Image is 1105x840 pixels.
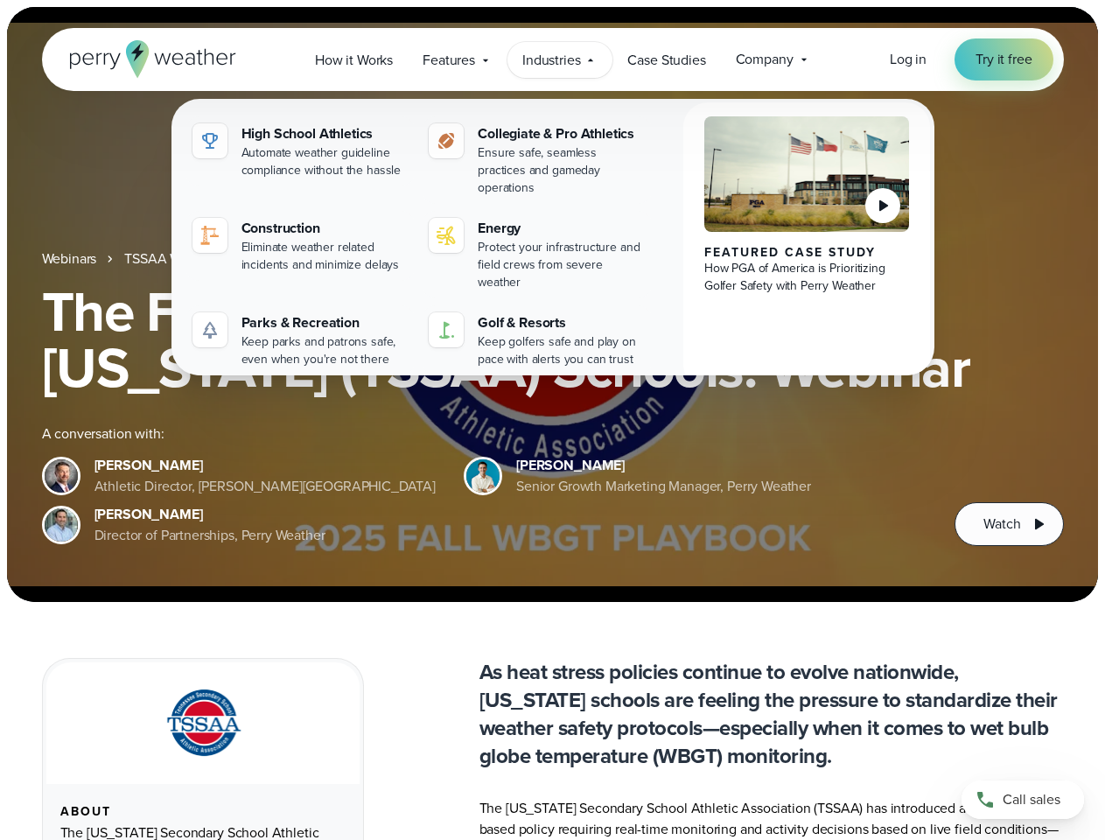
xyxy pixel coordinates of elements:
div: Golf & Resorts [478,312,645,333]
div: How PGA of America is Prioritizing Golfer Safety with Perry Weather [704,260,910,295]
a: Webinars [42,248,97,269]
div: Keep golfers safe and play on pace with alerts you can trust [478,333,645,368]
a: Try it free [955,38,1053,80]
div: Construction [241,218,409,239]
span: Company [736,49,794,70]
a: Collegiate & Pro Athletics Ensure safe, seamless practices and gameday operations [422,116,652,204]
a: High School Athletics Automate weather guideline compliance without the hassle [185,116,416,186]
div: About [60,805,346,819]
img: Spencer Patton, Perry Weather [466,459,500,493]
div: Keep parks and patrons safe, even when you're not there [241,333,409,368]
button: Watch [955,502,1063,546]
img: highschool-icon.svg [199,130,220,151]
span: Watch [983,514,1020,535]
a: PGA of America, Frisco Campus Featured Case Study How PGA of America is Prioritizing Golfer Safet... [683,102,931,389]
img: PGA of America, Frisco Campus [704,116,910,232]
a: construction perry weather Construction Eliminate weather related incidents and minimize delays [185,211,416,281]
div: Featured Case Study [704,246,910,260]
span: Try it free [976,49,1032,70]
h1: The Fall WBGT Playbook for [US_STATE] (TSSAA) Schools: Webinar [42,283,1064,395]
img: energy-icon@2x-1.svg [436,225,457,246]
a: Log in [890,49,927,70]
a: How it Works [300,42,408,78]
span: Industries [522,50,580,71]
div: Athletic Director, [PERSON_NAME][GEOGRAPHIC_DATA] [94,476,437,497]
div: Automate weather guideline compliance without the hassle [241,144,409,179]
div: Parks & Recreation [241,312,409,333]
div: Eliminate weather related incidents and minimize delays [241,239,409,274]
a: Parks & Recreation Keep parks and patrons safe, even when you're not there [185,305,416,375]
a: Energy Protect your infrastructure and field crews from severe weather [422,211,652,298]
nav: Breadcrumb [42,248,1064,269]
div: Energy [478,218,645,239]
div: A conversation with: [42,423,927,444]
span: Log in [890,49,927,69]
img: construction perry weather [199,225,220,246]
img: proathletics-icon@2x-1.svg [436,130,457,151]
span: Call sales [1003,789,1060,810]
a: Call sales [962,780,1084,819]
div: Ensure safe, seamless practices and gameday operations [478,144,645,197]
div: Protect your infrastructure and field crews from severe weather [478,239,645,291]
div: [PERSON_NAME] [516,455,811,476]
img: TSSAA-Tennessee-Secondary-School-Athletic-Association.svg [144,683,262,763]
span: How it Works [315,50,393,71]
img: golf-iconV2.svg [436,319,457,340]
img: Jeff Wood [45,508,78,542]
span: Case Studies [627,50,705,71]
a: TSSAA WBGT Fall Playbook [124,248,290,269]
div: Director of Partnerships, Perry Weather [94,525,325,546]
a: Case Studies [612,42,720,78]
p: As heat stress policies continue to evolve nationwide, [US_STATE] schools are feeling the pressur... [479,658,1064,770]
div: [PERSON_NAME] [94,455,437,476]
span: Features [423,50,475,71]
div: High School Athletics [241,123,409,144]
img: Brian Wyatt [45,459,78,493]
img: parks-icon-grey.svg [199,319,220,340]
div: [PERSON_NAME] [94,504,325,525]
div: Senior Growth Marketing Manager, Perry Weather [516,476,811,497]
div: Collegiate & Pro Athletics [478,123,645,144]
a: Golf & Resorts Keep golfers safe and play on pace with alerts you can trust [422,305,652,375]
